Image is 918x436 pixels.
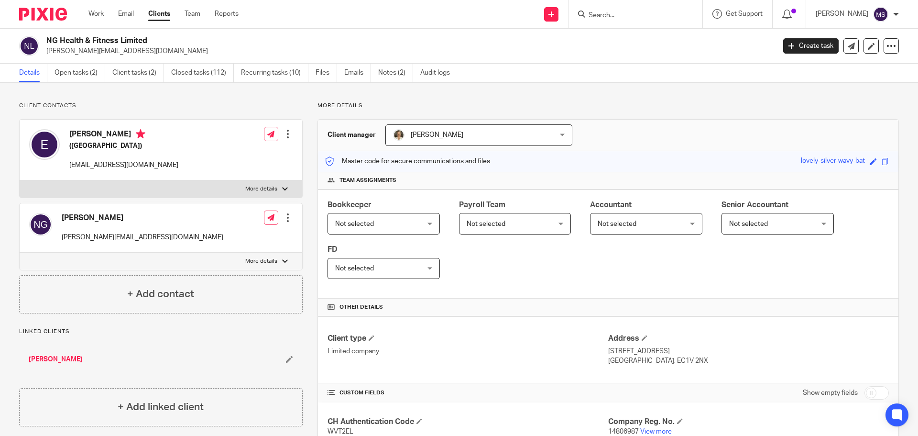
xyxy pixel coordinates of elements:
span: Accountant [590,201,632,209]
p: Limited company [328,347,608,356]
a: Details [19,64,47,82]
p: [PERSON_NAME] [816,9,868,19]
h4: Address [608,334,889,344]
p: [STREET_ADDRESS] [608,347,889,356]
a: Closed tasks (112) [171,64,234,82]
a: Create task [783,38,839,54]
a: Client tasks (2) [112,64,164,82]
a: Recurring tasks (10) [241,64,308,82]
label: Show empty fields [803,388,858,398]
p: Master code for secure communications and files [325,157,490,166]
span: Other details [339,303,383,311]
h4: CH Authentication Code [328,417,608,427]
a: Emails [344,64,371,82]
span: Not selected [335,221,374,227]
h4: Client type [328,334,608,344]
span: Not selected [598,221,636,227]
img: Pixie [19,8,67,21]
h4: Company Reg. No. [608,417,889,427]
span: Not selected [467,221,505,227]
p: [PERSON_NAME][EMAIL_ADDRESS][DOMAIN_NAME] [62,233,223,242]
span: FD [328,246,338,253]
img: svg%3E [19,36,39,56]
p: More details [245,185,277,193]
a: Email [118,9,134,19]
h4: + Add contact [127,287,194,302]
p: [EMAIL_ADDRESS][DOMAIN_NAME] [69,160,178,170]
h5: ([GEOGRAPHIC_DATA]) [69,141,178,151]
span: [PERSON_NAME] [411,132,463,138]
span: Senior Accountant [721,201,788,209]
p: [GEOGRAPHIC_DATA], EC1V 2NX [608,356,889,366]
h4: [PERSON_NAME] [62,213,223,223]
span: Not selected [335,265,374,272]
span: Bookkeeper [328,201,372,209]
h4: + Add linked client [118,400,204,414]
a: Work [88,9,104,19]
a: Reports [215,9,239,19]
p: Linked clients [19,328,303,335]
h4: CUSTOM FIELDS [328,389,608,397]
p: [PERSON_NAME][EMAIL_ADDRESS][DOMAIN_NAME] [46,46,769,56]
img: Pete%20with%20glasses.jpg [393,129,404,141]
span: 14806987 [608,428,639,435]
a: Notes (2) [378,64,413,82]
input: Search [588,11,674,20]
h2: NG Health & Fitness Limited [46,36,624,46]
img: svg%3E [29,213,52,236]
div: lovely-silver-wavy-bat [801,156,865,167]
p: More details [317,102,899,110]
a: View more [640,428,672,435]
img: svg%3E [873,7,888,22]
p: Client contacts [19,102,303,110]
a: Files [316,64,337,82]
span: Get Support [726,11,763,17]
h3: Client manager [328,130,376,140]
span: Payroll Team [459,201,505,209]
p: More details [245,257,277,265]
span: Not selected [729,221,768,227]
a: Clients [148,9,170,19]
a: [PERSON_NAME] [29,355,83,364]
h4: [PERSON_NAME] [69,129,178,141]
a: Open tasks (2) [55,64,105,82]
img: svg%3E [29,129,60,160]
span: Team assignments [339,177,396,184]
a: Audit logs [420,64,457,82]
span: WVT2EL [328,428,353,435]
i: Primary [136,129,145,139]
a: Team [185,9,200,19]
